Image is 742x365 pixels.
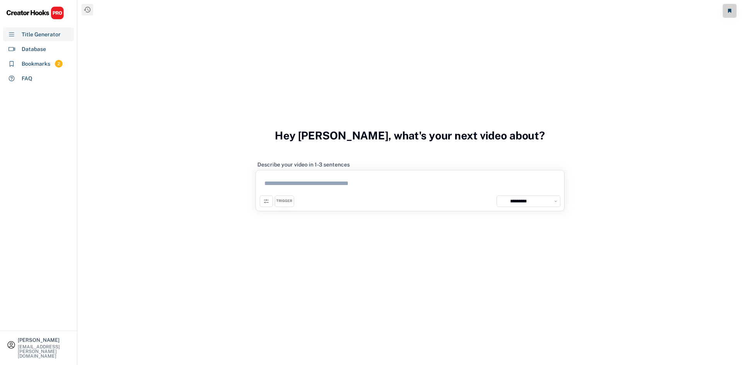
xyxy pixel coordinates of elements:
div: Title Generator [22,31,61,39]
img: CHPRO%20Logo.svg [6,6,64,20]
h3: Hey [PERSON_NAME], what's your next video about? [275,121,545,150]
div: Describe your video in 1-3 sentences [257,161,350,168]
div: TRIGGER [276,199,292,204]
div: FAQ [22,75,32,83]
div: [EMAIL_ADDRESS][PERSON_NAME][DOMAIN_NAME] [18,345,70,358]
div: [PERSON_NAME] [18,338,70,343]
div: 2 [55,61,63,67]
div: Bookmarks [22,60,50,68]
img: yH5BAEAAAAALAAAAAABAAEAAAIBRAA7 [499,198,506,205]
div: Database [22,45,46,53]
